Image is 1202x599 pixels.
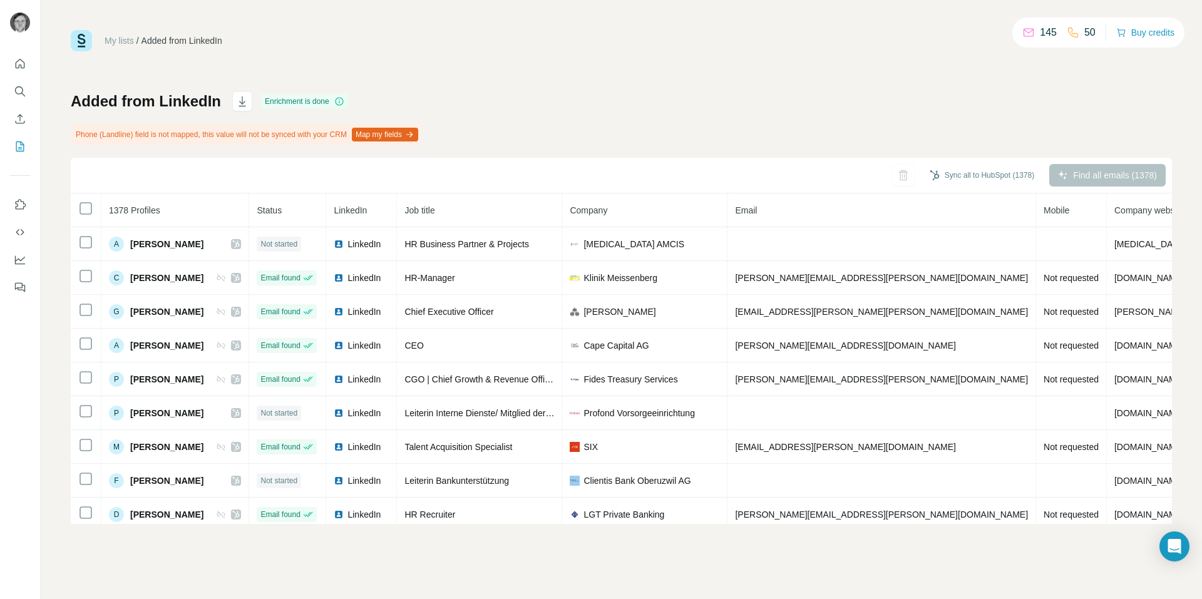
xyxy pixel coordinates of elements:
[583,238,684,250] span: [MEDICAL_DATA] AMCIS
[109,304,124,319] div: G
[71,124,421,145] div: Phone (Landline) field is not mapped, this value will not be synced with your CRM
[735,273,1028,283] span: [PERSON_NAME][EMAIL_ADDRESS][PERSON_NAME][DOMAIN_NAME]
[921,166,1043,185] button: Sync all to HubSpot (1378)
[570,340,580,351] img: company-logo
[260,272,300,284] span: Email found
[735,509,1028,520] span: [PERSON_NAME][EMAIL_ADDRESS][PERSON_NAME][DOMAIN_NAME]
[334,442,344,452] img: LinkedIn logo
[404,408,613,418] span: Leiterin Interne Dienste/ Mitglied der Geschäftsleitung
[10,276,30,299] button: Feedback
[1044,442,1099,452] span: Not requested
[1114,205,1184,215] span: Company website
[347,272,381,284] span: LinkedIn
[735,205,757,215] span: Email
[260,407,297,419] span: Not started
[404,273,455,283] span: HR-Manager
[1114,442,1184,452] span: [DOMAIN_NAME]
[1114,374,1184,384] span: [DOMAIN_NAME]
[1159,531,1189,561] div: Open Intercom Messenger
[347,441,381,453] span: LinkedIn
[1114,509,1184,520] span: [DOMAIN_NAME]
[10,193,30,216] button: Use Surfe on LinkedIn
[109,338,124,353] div: A
[570,307,580,317] img: company-logo
[10,53,30,75] button: Quick start
[130,305,203,318] span: [PERSON_NAME]
[570,442,580,452] img: company-logo
[404,509,455,520] span: HR Recruiter
[347,339,381,352] span: LinkedIn
[352,128,418,141] button: Map my fields
[136,34,139,47] li: /
[1044,374,1099,384] span: Not requested
[1114,273,1184,283] span: [DOMAIN_NAME]
[1040,25,1057,40] p: 145
[260,475,297,486] span: Not started
[10,13,30,33] img: Avatar
[10,221,30,243] button: Use Surfe API
[109,439,124,454] div: M
[347,508,381,521] span: LinkedIn
[583,339,649,352] span: Cape Capital AG
[10,135,30,158] button: My lists
[130,508,203,521] span: [PERSON_NAME]
[404,476,509,486] span: Leiterin Bankunterstützung
[347,305,381,318] span: LinkedIn
[334,408,344,418] img: LinkedIn logo
[260,374,300,385] span: Email found
[334,340,344,351] img: LinkedIn logo
[404,442,512,452] span: Talent Acquisition Specialist
[130,339,203,352] span: [PERSON_NAME]
[404,239,528,249] span: HR Business Partner & Projects
[735,442,955,452] span: [EMAIL_ADDRESS][PERSON_NAME][DOMAIN_NAME]
[261,94,348,109] div: Enrichment is done
[260,441,300,453] span: Email found
[1114,476,1184,486] span: [DOMAIN_NAME]
[130,373,203,386] span: [PERSON_NAME]
[404,307,493,317] span: Chief Executive Officer
[570,205,607,215] span: Company
[10,248,30,271] button: Dashboard
[583,508,664,521] span: LGT Private Banking
[583,305,655,318] span: [PERSON_NAME]
[260,509,300,520] span: Email found
[334,374,344,384] img: LinkedIn logo
[583,272,657,284] span: Klinik Meissenberg
[583,373,677,386] span: Fides Treasury Services
[570,509,580,520] img: company-logo
[404,205,434,215] span: Job title
[1084,25,1096,40] p: 50
[570,239,580,249] img: company-logo
[1044,273,1099,283] span: Not requested
[570,273,580,283] img: company-logo
[347,474,381,487] span: LinkedIn
[404,374,557,384] span: CGO | Chief Growth & Revenue Officer
[583,441,598,453] span: SIX
[1044,307,1099,317] span: Not requested
[334,307,344,317] img: LinkedIn logo
[583,407,694,419] span: Profond Vorsorgeeinrichtung
[1114,408,1184,418] span: [DOMAIN_NAME]
[570,476,580,486] img: company-logo
[1044,340,1099,351] span: Not requested
[570,408,580,418] img: company-logo
[260,340,300,351] span: Email found
[257,205,282,215] span: Status
[334,205,367,215] span: LinkedIn
[334,476,344,486] img: LinkedIn logo
[735,307,1028,317] span: [EMAIL_ADDRESS][PERSON_NAME][PERSON_NAME][DOMAIN_NAME]
[109,237,124,252] div: A
[347,407,381,419] span: LinkedIn
[130,441,203,453] span: [PERSON_NAME]
[109,205,160,215] span: 1378 Profiles
[109,406,124,421] div: P
[570,374,580,384] img: company-logo
[109,473,124,488] div: F
[1116,24,1174,41] button: Buy credits
[735,374,1028,384] span: [PERSON_NAME][EMAIL_ADDRESS][PERSON_NAME][DOMAIN_NAME]
[1114,340,1184,351] span: [DOMAIN_NAME]
[735,340,955,351] span: [PERSON_NAME][EMAIL_ADDRESS][DOMAIN_NAME]
[71,30,92,51] img: Surfe Logo
[109,507,124,522] div: D
[583,474,691,487] span: Clientis Bank Oberuzwil AG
